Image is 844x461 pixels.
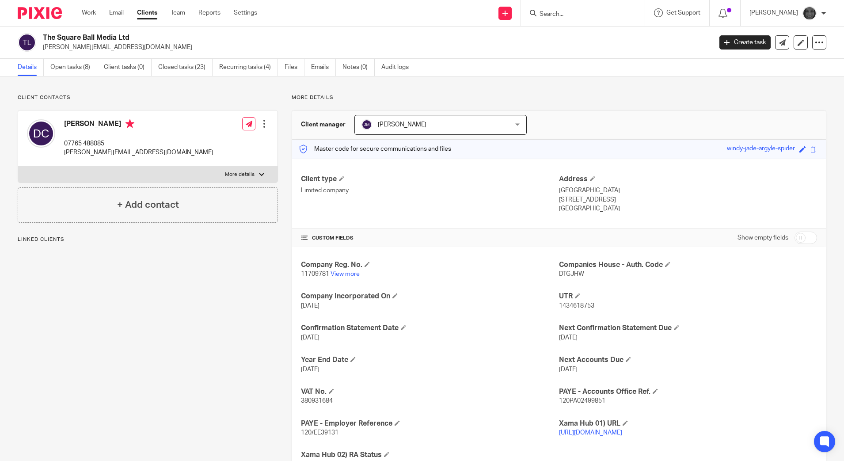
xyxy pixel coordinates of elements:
a: Create task [719,35,771,50]
h4: [PERSON_NAME] [64,119,213,130]
h4: CUSTOM FIELDS [301,235,559,242]
a: Files [285,59,304,76]
a: [URL][DOMAIN_NAME] [559,430,622,436]
h4: Company Reg. No. [301,260,559,270]
p: Linked clients [18,236,278,243]
a: Clients [137,8,157,17]
p: Client contacts [18,94,278,101]
a: Settings [234,8,257,17]
div: windy-jade-argyle-spider [727,144,795,154]
a: Client tasks (0) [104,59,152,76]
h4: Xama Hub 02) RA Status [301,450,559,460]
span: [PERSON_NAME] [378,122,426,128]
h4: Client type [301,175,559,184]
span: [DATE] [301,366,319,373]
p: [PERSON_NAME][EMAIL_ADDRESS][DOMAIN_NAME] [64,148,213,157]
h4: VAT No. [301,387,559,396]
p: Master code for secure communications and files [299,145,451,153]
a: Open tasks (8) [50,59,97,76]
input: Search [539,11,618,19]
span: 380931684 [301,398,333,404]
a: Emails [311,59,336,76]
h4: Next Confirmation Statement Due [559,324,817,333]
h4: Companies House - Auth. Code [559,260,817,270]
a: Details [18,59,44,76]
a: Reports [198,8,221,17]
span: 1434618753 [559,303,594,309]
p: [STREET_ADDRESS] [559,195,817,204]
h4: Address [559,175,817,184]
span: [DATE] [301,303,319,309]
span: Get Support [666,10,700,16]
label: Show empty fields [738,233,788,242]
a: Work [82,8,96,17]
p: Limited company [301,186,559,195]
h4: Confirmation Statement Date [301,324,559,333]
img: svg%3E [361,119,372,130]
a: Recurring tasks (4) [219,59,278,76]
span: [DATE] [301,335,319,341]
p: 07765 488085 [64,139,213,148]
h4: PAYE - Accounts Office Ref. [559,387,817,396]
p: More details [292,94,826,101]
p: [PERSON_NAME] [749,8,798,17]
h4: Next Accounts Due [559,355,817,365]
p: More details [225,171,255,178]
h4: Company Incorporated On [301,292,559,301]
i: Primary [125,119,134,128]
h2: The Square Ball Media Ltd [43,33,574,42]
span: 11709781 [301,271,329,277]
h4: Year End Date [301,355,559,365]
span: DTGJHW [559,271,584,277]
p: [GEOGRAPHIC_DATA] [559,186,817,195]
h4: UTR [559,292,817,301]
span: 120PA02499851 [559,398,605,404]
a: Email [109,8,124,17]
a: View more [331,271,360,277]
p: [GEOGRAPHIC_DATA] [559,204,817,213]
h4: Xama Hub 01) URL [559,419,817,428]
img: svg%3E [18,33,36,52]
a: Notes (0) [342,59,375,76]
p: [PERSON_NAME][EMAIL_ADDRESS][DOMAIN_NAME] [43,43,706,52]
img: Snapchat-1387757528.jpg [802,6,817,20]
h4: PAYE - Employer Reference [301,419,559,428]
a: Team [171,8,185,17]
span: [DATE] [559,335,578,341]
img: svg%3E [27,119,55,148]
h4: + Add contact [117,198,179,212]
span: 120/EE39131 [301,430,338,436]
span: [DATE] [559,366,578,373]
a: Audit logs [381,59,415,76]
img: Pixie [18,7,62,19]
a: Closed tasks (23) [158,59,213,76]
h3: Client manager [301,120,346,129]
